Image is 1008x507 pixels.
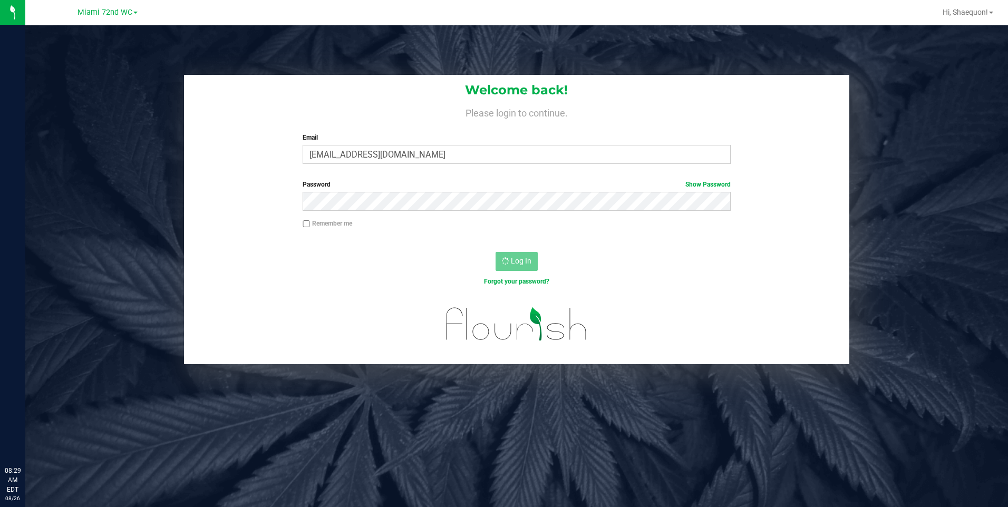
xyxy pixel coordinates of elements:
p: 08:29 AM EDT [5,466,21,494]
img: flourish_logo.svg [433,297,600,351]
label: Remember me [303,219,352,228]
button: Log In [496,252,538,271]
span: Password [303,181,331,188]
h4: Please login to continue. [184,105,850,118]
input: Remember me [303,220,310,228]
label: Email [303,133,731,142]
span: Miami 72nd WC [77,8,132,17]
a: Forgot your password? [484,278,549,285]
h1: Welcome back! [184,83,850,97]
p: 08/26 [5,494,21,502]
span: Log In [511,257,531,265]
a: Show Password [685,181,731,188]
span: Hi, Shaequon! [943,8,988,16]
